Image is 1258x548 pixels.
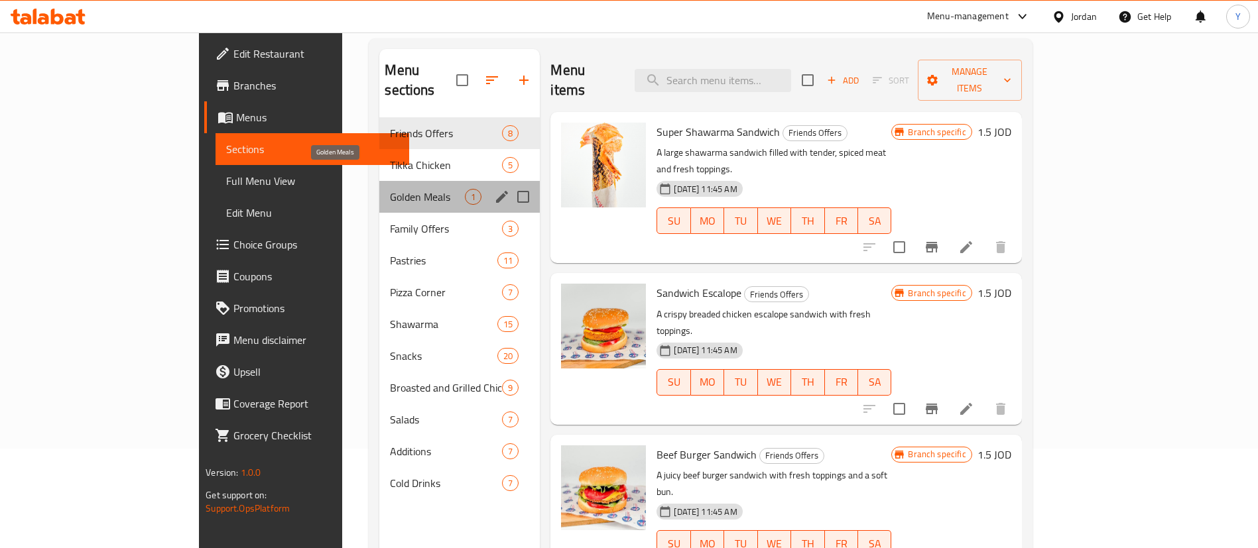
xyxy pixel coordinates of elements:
p: A crispy breaded chicken escalope sandwich with fresh toppings. [657,306,891,339]
div: Pastries11 [379,245,540,276]
div: items [502,380,519,396]
a: Menu disclaimer [204,324,409,356]
span: 7 [503,413,518,426]
button: SA [858,369,891,396]
div: items [465,189,481,205]
a: Menus [204,101,409,133]
span: Add item [822,70,864,91]
span: SA [863,211,886,231]
span: Shawarma [390,316,497,332]
div: items [502,475,519,491]
div: Friends Offers [759,448,824,464]
span: FR [830,372,853,392]
span: Promotions [233,300,399,316]
button: delete [985,231,1017,263]
div: Friends Offers [744,286,809,302]
button: FR [825,207,858,234]
span: Full Menu View [226,173,399,189]
span: Salads [390,411,502,427]
a: Support.OpsPlatform [206,500,290,517]
span: [DATE] 11:45 AM [668,344,742,356]
a: Edit Menu [216,197,409,229]
span: FR [830,211,853,231]
div: items [502,157,519,173]
span: 7 [503,445,518,458]
div: Menu-management [927,9,1009,25]
div: Friends Offers [783,125,848,141]
div: Salads7 [379,404,540,435]
span: [DATE] 11:45 AM [668,506,742,518]
h2: Menu sections [385,60,456,100]
span: 3 [503,223,518,235]
div: Tikka Chicken5 [379,149,540,181]
div: items [497,316,519,332]
span: Get support on: [206,486,267,504]
a: Promotions [204,292,409,324]
span: 15 [498,318,518,331]
span: Pizza Corner [390,284,502,300]
button: FR [825,369,858,396]
span: 7 [503,477,518,490]
div: Additions7 [379,435,540,467]
button: Manage items [918,60,1021,101]
input: search [635,69,791,92]
button: SA [858,207,891,234]
img: Super Shawarma Sandwich [561,123,646,207]
div: items [502,411,519,427]
button: Branch-specific-item [916,393,948,425]
a: Sections [216,133,409,165]
span: 1.0.0 [241,464,261,481]
span: Broasted and Grilled Chicken [390,380,502,396]
span: Y [1235,9,1241,24]
span: Additions [390,443,502,459]
span: 8 [503,127,518,140]
a: Grocery Checklist [204,419,409,451]
div: items [502,284,519,300]
a: Branches [204,70,409,101]
span: Add [825,73,861,88]
span: 7 [503,286,518,299]
span: Beef Burger Sandwich [657,445,757,465]
div: items [502,221,519,237]
h6: 1.5 JOD [977,123,1011,141]
div: Broasted and Grilled Chicken9 [379,372,540,404]
span: Manage items [928,64,1011,97]
div: Friends Offers8 [379,117,540,149]
span: Upsell [233,364,399,380]
button: MO [691,369,724,396]
span: Choice Groups [233,237,399,252]
span: Branch specific [903,126,971,138]
span: Sort sections [476,64,508,96]
button: WE [758,369,791,396]
div: Cold Drinks7 [379,467,540,499]
h2: Menu items [550,60,619,100]
span: MO [696,372,719,392]
span: Tikka Chicken [390,157,502,173]
a: Upsell [204,356,409,388]
span: Pastries [390,252,497,268]
div: Jordan [1071,9,1097,24]
span: Golden Meals [390,189,465,205]
span: Menu disclaimer [233,332,399,348]
a: Edit menu item [958,239,974,255]
div: Family Offers3 [379,213,540,245]
span: Select section first [864,70,918,91]
div: Golden Meals1edit [379,181,540,213]
span: MO [696,211,719,231]
a: Choice Groups [204,229,409,260]
span: Branches [233,78,399,93]
span: TH [796,372,819,392]
span: Branch specific [903,287,971,300]
img: Beef Burger Sandwich [561,445,646,530]
span: TU [729,372,752,392]
button: Branch-specific-item [916,231,948,263]
span: Coverage Report [233,396,399,411]
p: A large shawarma sandwich filled with tender, spiced meat and fresh toppings. [657,144,891,178]
span: Friends Offers [760,448,824,463]
nav: Menu sections [379,112,540,504]
span: 20 [498,350,518,362]
span: Menus [236,109,399,125]
span: Family Offers [390,221,502,237]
